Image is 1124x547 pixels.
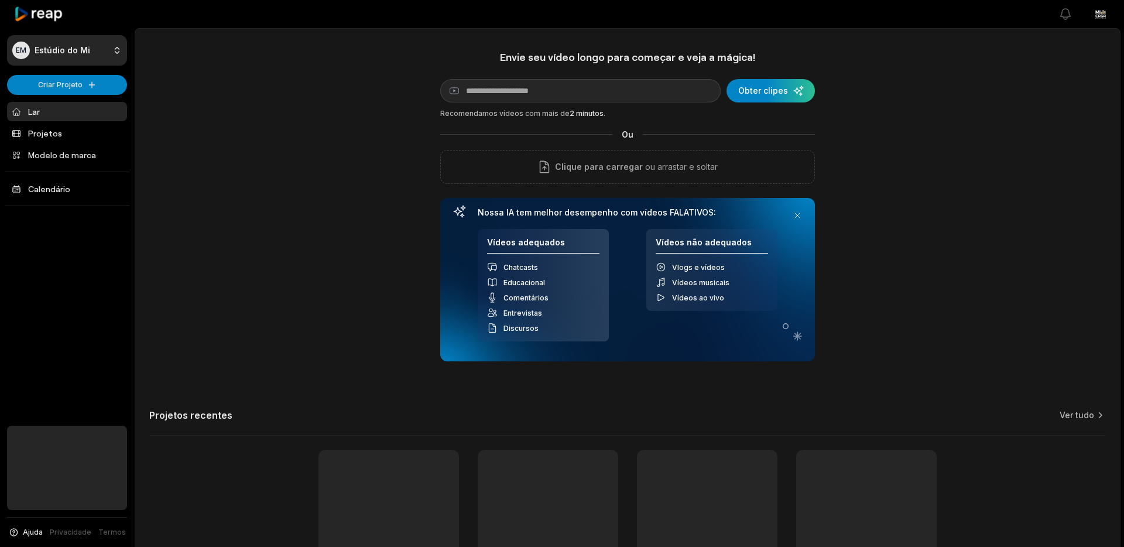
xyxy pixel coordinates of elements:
[440,109,570,118] font: Recomendamos vídeos com mais de
[50,527,91,538] a: Privacidade
[727,79,815,102] button: Obter clipes
[7,102,127,121] a: Lar
[7,124,127,143] a: Projetos
[672,293,724,302] font: Vídeos ao vivo
[503,263,538,272] font: Chatcasts
[672,263,725,272] font: Vlogs e vídeos
[1060,409,1094,421] a: Ver tudo
[50,528,91,536] font: Privacidade
[503,278,545,287] font: Educacional
[570,109,604,118] font: 2 minutos
[28,184,70,194] font: Calendário
[656,237,752,247] font: Vídeos não adequados
[672,278,729,287] font: Vídeos musicais
[7,179,127,199] a: Calendário
[604,109,605,118] font: .
[98,527,126,538] a: Termos
[38,80,83,89] font: Criar Projeto
[149,409,232,421] font: Projetos recentes
[555,162,643,172] font: Clique para carregar
[16,46,26,54] font: EM
[28,128,62,138] font: Projetos
[1060,410,1094,420] font: Ver tudo
[23,528,43,536] font: Ajuda
[28,107,40,117] font: Lar
[622,129,633,139] font: Ou
[98,528,126,536] font: Termos
[35,45,90,55] font: Estúdio do Mi
[503,324,539,333] font: Discursos
[478,207,716,217] font: Nossa IA tem melhor desempenho com vídeos FALATIVOS:
[28,150,96,160] font: Modelo de marca
[500,50,756,63] font: Envie seu vídeo longo para começar e veja a mágica!
[8,527,43,538] button: Ajuda
[503,309,542,317] font: Entrevistas
[7,75,127,95] button: Criar Projeto
[645,162,718,172] font: ou arrastar e soltar
[503,293,549,302] font: Comentários
[487,237,565,247] font: Vídeos adequados
[7,145,127,165] a: Modelo de marca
